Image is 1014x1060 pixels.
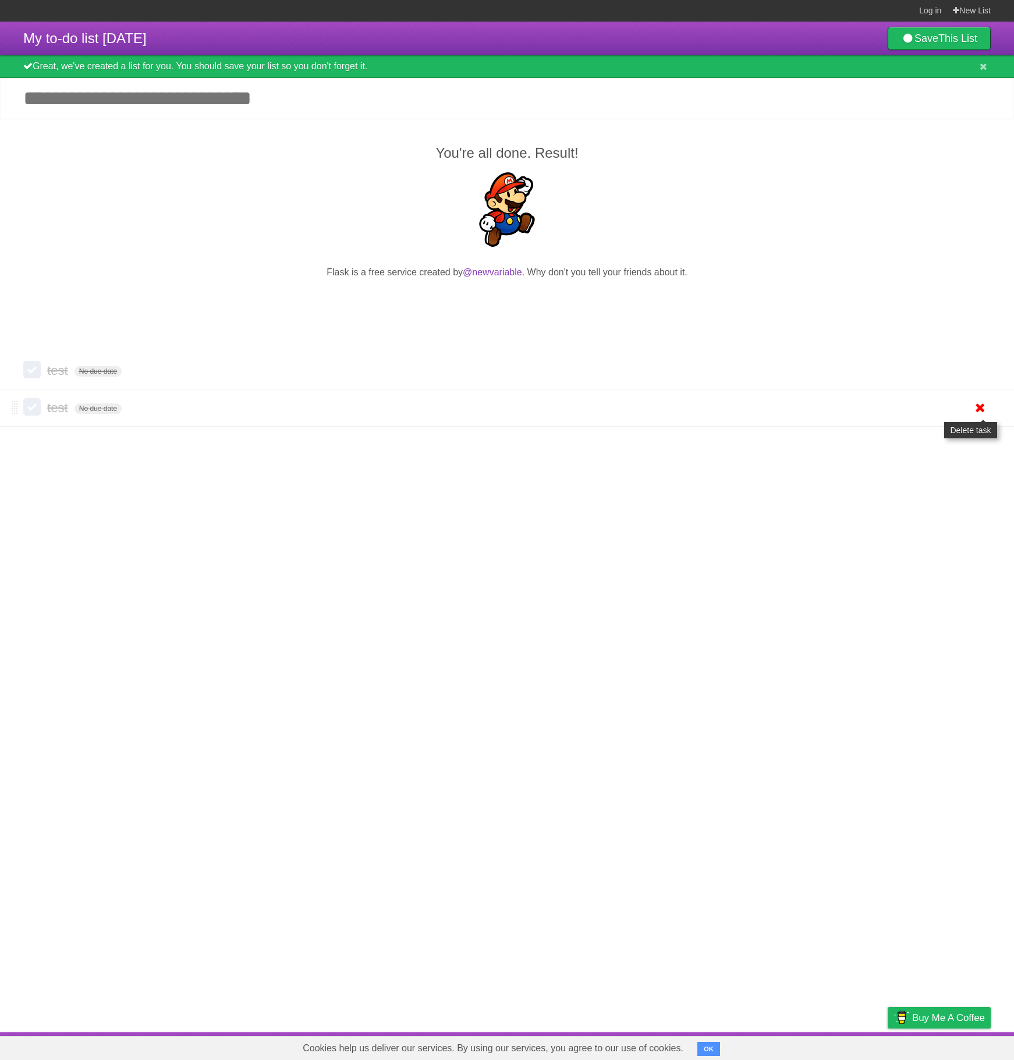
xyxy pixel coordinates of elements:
a: Privacy [873,1035,903,1057]
label: Done [23,361,41,378]
iframe: X Post Button [486,294,528,310]
span: test [47,363,70,378]
span: Buy me a coffee [912,1008,985,1028]
a: About [733,1035,757,1057]
a: SaveThis List [888,27,991,50]
span: test [47,400,70,415]
span: No due date [75,366,122,377]
img: Buy me a coffee [894,1008,909,1027]
a: Suggest a feature [917,1035,991,1057]
a: Buy me a coffee [888,1007,991,1029]
span: No due date [75,403,122,414]
img: Super Mario [470,172,544,247]
button: OK [697,1042,720,1056]
p: Flask is a free service created by . Why don't you tell your friends about it. [23,265,991,279]
span: My to-do list [DATE] [23,30,147,46]
h2: You're all done. Result! [23,143,991,164]
a: Terms [833,1035,859,1057]
a: @newvariable [463,267,522,277]
label: Done [23,398,41,416]
b: This List [938,33,977,44]
span: Cookies help us deliver our services. By using our services, you agree to our use of cookies. [291,1037,695,1060]
a: Developers [771,1035,818,1057]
